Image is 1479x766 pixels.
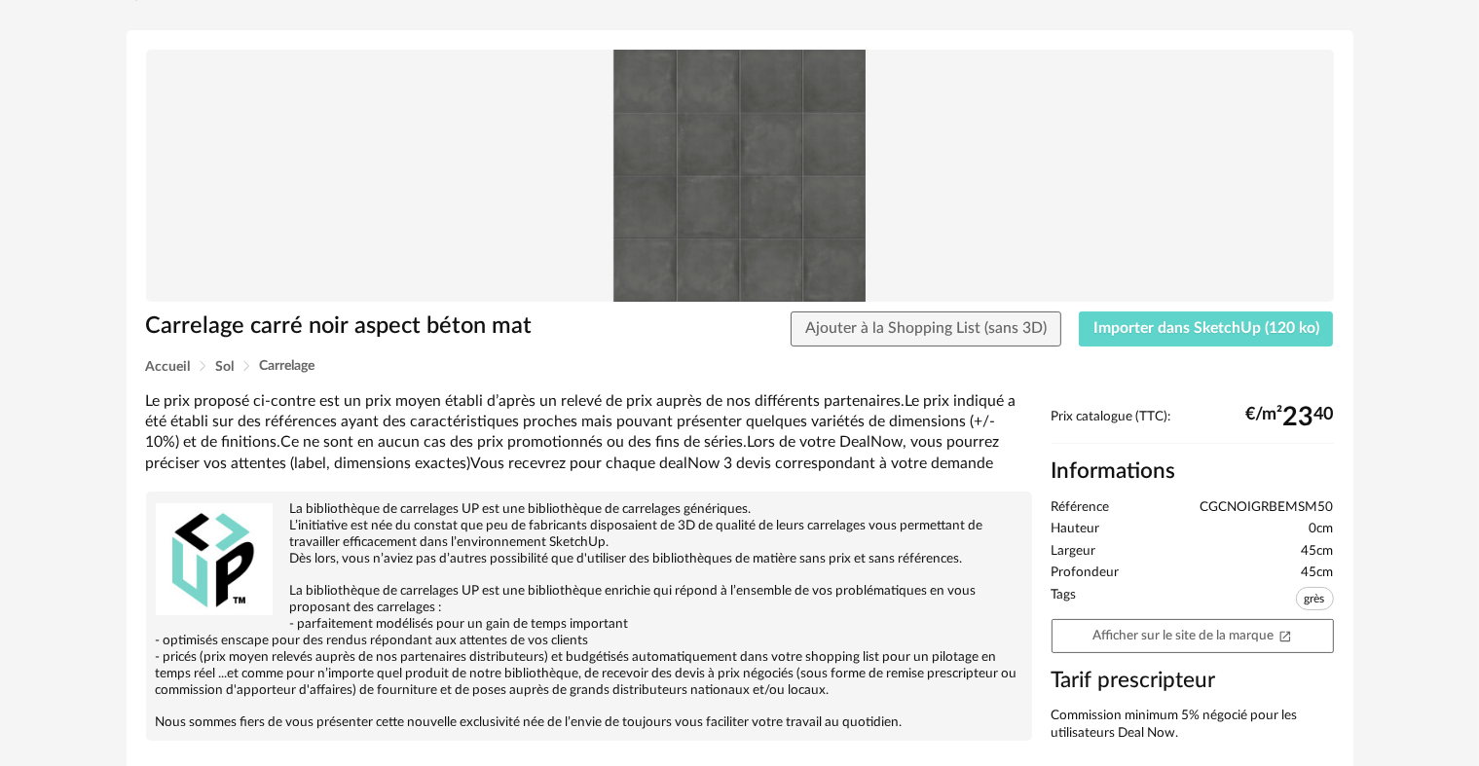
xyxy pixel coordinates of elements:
span: CGCNOIGRBEMSM50 [1201,499,1334,517]
span: Référence [1052,499,1110,517]
span: Profondeur [1052,565,1120,582]
div: €/m² 40 [1246,410,1334,425]
div: Le prix proposé ci-contre est un prix moyen établi d’après un relevé de prix auprès de nos différ... [146,391,1032,474]
h2: Informations [1052,457,1334,486]
span: Ajouter à la Shopping List (sans 3D) [805,320,1047,336]
button: Importer dans SketchUp (120 ko) [1079,311,1334,347]
span: Sol [216,360,235,374]
span: 23 [1283,410,1314,425]
span: 0cm [1310,521,1334,538]
span: Carrelage [260,359,315,373]
span: Largeur [1052,543,1096,561]
h1: Carrelage carré noir aspect béton mat [146,311,630,342]
img: Product pack shot [146,50,1334,303]
div: La bibliothèque de carrelages UP est une bibliothèque de carrelages génériques. L’initiative est ... [156,501,1022,731]
button: Ajouter à la Shopping List (sans 3D) [791,311,1061,347]
span: Open In New icon [1278,628,1292,641]
span: grès [1296,587,1334,610]
img: brand logo [156,501,273,618]
span: 45cm [1302,565,1334,582]
div: Breadcrumb [146,359,1334,374]
span: 45cm [1302,543,1334,561]
div: Prix catalogue (TTC): [1052,409,1334,445]
div: Commission minimum 5% négocié pour les utilisateurs Deal Now. [1052,708,1334,742]
span: Accueil [146,360,191,374]
h3: Tarif prescripteur [1052,667,1334,695]
span: Hauteur [1052,521,1100,538]
span: Importer dans SketchUp (120 ko) [1093,320,1319,336]
a: Afficher sur le site de la marqueOpen In New icon [1052,619,1334,653]
span: Tags [1052,587,1077,615]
